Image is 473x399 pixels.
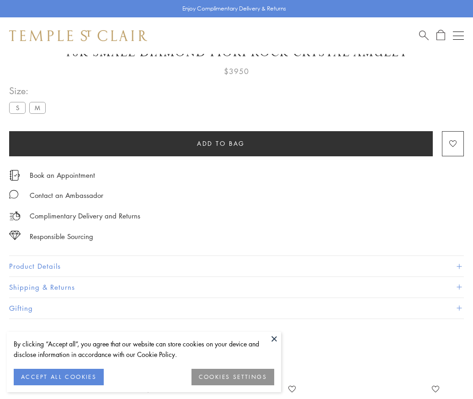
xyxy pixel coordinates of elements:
[9,231,21,240] img: icon_sourcing.svg
[9,298,464,319] button: Gifting
[14,369,104,385] button: ACCEPT ALL COOKIES
[30,190,103,201] div: Contact an Ambassador
[9,190,18,199] img: MessageIcon-01_2.svg
[29,102,46,113] label: M
[453,30,464,41] button: Open navigation
[224,65,249,77] span: $3950
[9,170,20,181] img: icon_appointment.svg
[436,30,445,41] a: Open Shopping Bag
[30,170,95,180] a: Book an Appointment
[9,102,26,113] label: S
[9,83,49,98] span: Size:
[30,210,140,222] p: Complimentary Delivery and Returns
[9,131,433,156] button: Add to bag
[9,277,464,298] button: Shipping & Returns
[9,256,464,277] button: Product Details
[9,30,147,41] img: Temple St. Clair
[30,231,93,242] div: Responsible Sourcing
[419,30,429,41] a: Search
[9,210,21,222] img: icon_delivery.svg
[182,4,286,13] p: Enjoy Complimentary Delivery & Returns
[197,138,245,149] span: Add to bag
[14,339,274,360] div: By clicking “Accept all”, you agree that our website can store cookies on your device and disclos...
[191,369,274,385] button: COOKIES SETTINGS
